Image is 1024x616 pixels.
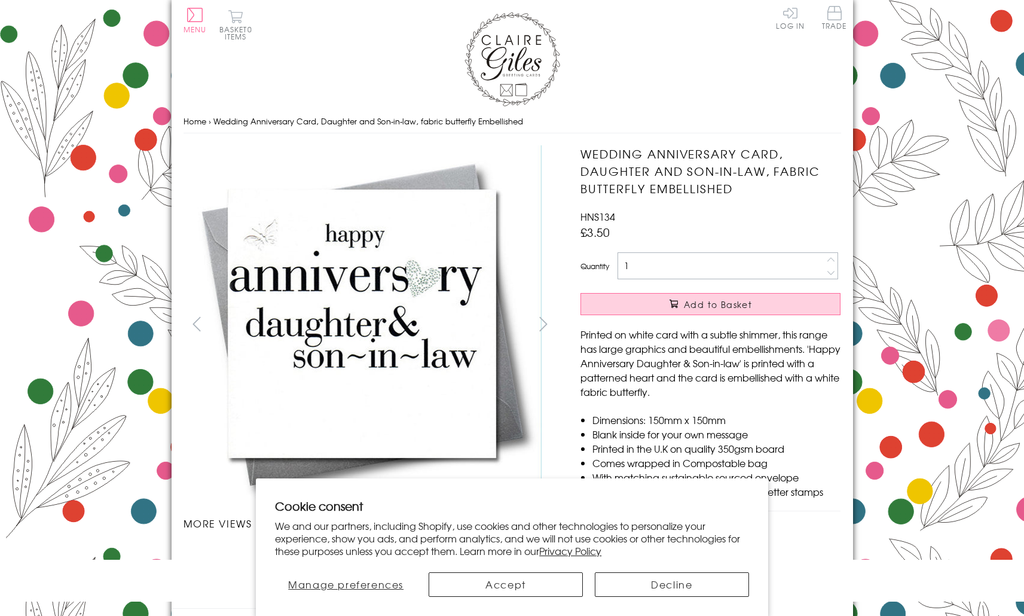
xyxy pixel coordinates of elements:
[580,261,609,272] label: Quantity
[219,10,252,40] button: Basket0 items
[184,24,207,35] span: Menu
[776,6,805,29] a: Log In
[595,572,749,597] button: Decline
[539,544,601,558] a: Privacy Policy
[288,577,404,591] span: Manage preferences
[592,413,840,427] li: Dimensions: 150mm x 150mm
[592,427,840,441] li: Blank inside for your own message
[184,542,277,569] li: Carousel Page 1 (Current Slide)
[184,542,557,569] ul: Carousel Pagination
[184,8,207,33] button: Menu
[580,224,610,240] span: £3.50
[580,293,840,315] button: Add to Basket
[822,6,847,29] span: Trade
[684,298,752,310] span: Add to Basket
[213,115,523,127] span: Wedding Anniversary Card, Daughter and Son-in-law, fabric butterfly Embellished
[209,115,211,127] span: ›
[464,12,560,106] img: Claire Giles Greetings Cards
[275,498,749,514] h2: Cookie consent
[275,520,749,557] p: We and our partners, including Shopify, use cookies and other technologies to personalize your ex...
[225,24,252,42] span: 0 items
[530,310,557,337] button: next
[184,109,841,134] nav: breadcrumbs
[822,6,847,32] a: Trade
[580,145,840,197] h1: Wedding Anniversary Card, Daughter and Son-in-law, fabric butterfly Embellished
[184,310,210,337] button: prev
[557,145,915,504] img: Wedding Anniversary Card, Daughter and Son-in-law, fabric butterfly Embellished
[429,572,583,597] button: Accept
[592,470,840,484] li: With matching sustainable sourced envelope
[580,209,615,224] span: HNS134
[183,145,542,504] img: Wedding Anniversary Card, Daughter and Son-in-law, fabric butterfly Embellished
[592,456,840,470] li: Comes wrapped in Compostable bag
[580,327,840,399] p: Printed on white card with a subtle shimmer, this range has large graphics and beautiful embellis...
[184,115,206,127] a: Home
[275,572,417,597] button: Manage preferences
[592,441,840,456] li: Printed in the U.K on quality 350gsm board
[184,516,557,530] h3: More views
